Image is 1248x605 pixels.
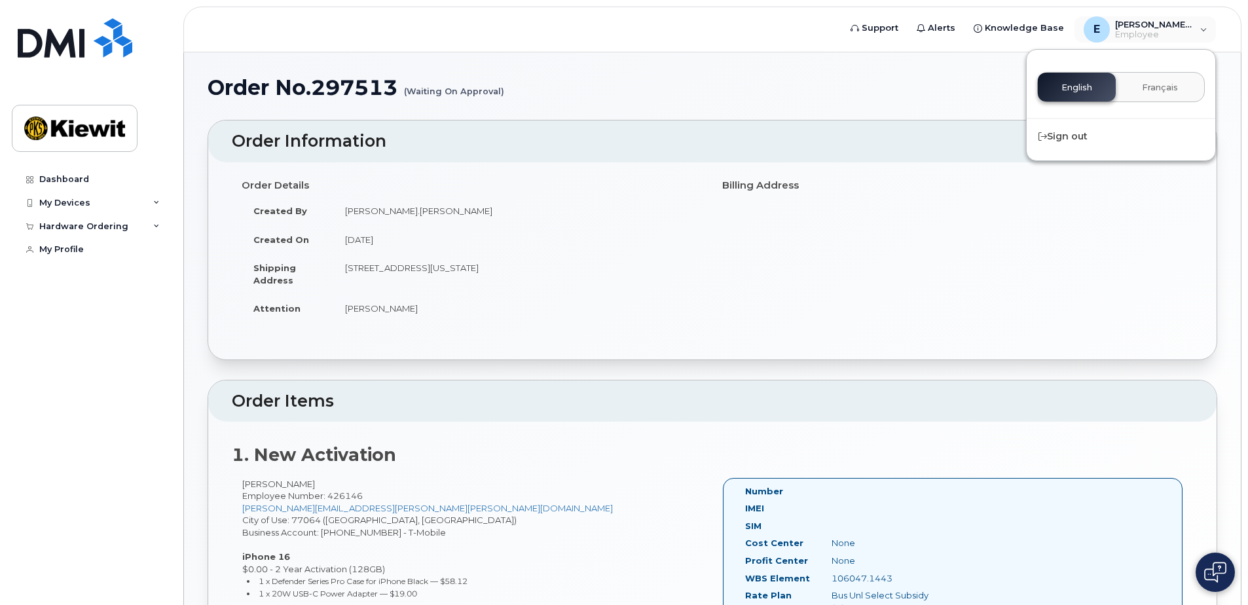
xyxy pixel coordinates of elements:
label: Profit Center [745,555,808,567]
a: [PERSON_NAME][EMAIL_ADDRESS][PERSON_NAME][PERSON_NAME][DOMAIN_NAME] [242,503,613,513]
div: Sign out [1027,124,1215,149]
small: 1 x 20W USB-C Power Adapter — $19.00 [259,589,417,598]
span: Employee Number: 426146 [242,490,363,501]
label: IMEI [745,502,764,515]
small: 1 x Defender Series Pro Case for iPhone Black — $58.12 [259,576,468,586]
label: Rate Plan [745,589,792,602]
strong: 1. New Activation [232,444,396,466]
td: [PERSON_NAME] [333,294,703,323]
label: WBS Element [745,572,810,585]
label: Number [745,485,783,498]
h4: Order Details [242,180,703,191]
label: SIM [745,520,762,532]
small: (Waiting On Approval) [404,76,504,96]
td: [DATE] [333,225,703,254]
td: [STREET_ADDRESS][US_STATE] [333,253,703,294]
div: None [822,555,942,567]
span: Français [1142,82,1178,93]
strong: Created On [253,234,309,245]
strong: Attention [253,303,301,314]
td: [PERSON_NAME].[PERSON_NAME] [333,196,703,225]
div: None [822,537,942,549]
h2: Order Information [232,132,1193,151]
strong: Created By [253,206,307,216]
strong: iPhone 16 [242,551,290,562]
strong: Shipping Address [253,263,296,285]
img: Open chat [1204,562,1226,583]
h4: Billing Address [722,180,1183,191]
h1: Order No.297513 [208,76,1217,99]
div: 106047.1443 [822,572,942,585]
label: Cost Center [745,537,803,549]
h2: Order Items [232,392,1193,411]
